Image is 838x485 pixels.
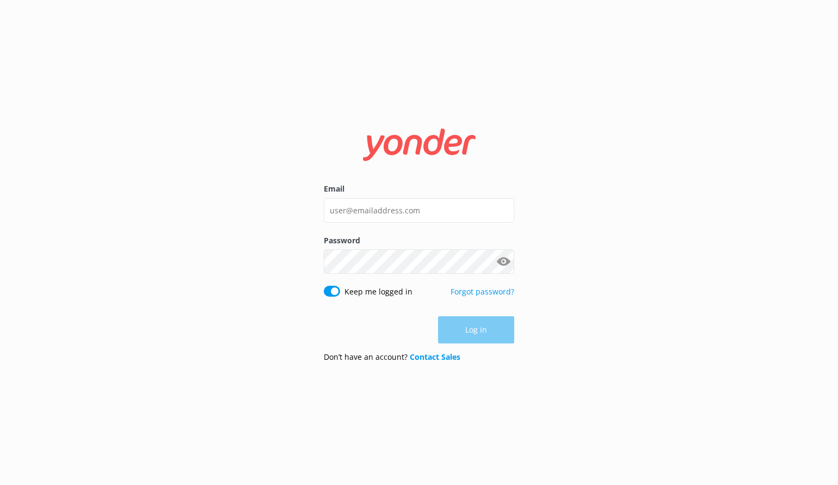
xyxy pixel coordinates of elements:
[324,351,460,363] p: Don’t have an account?
[451,286,514,297] a: Forgot password?
[324,198,514,223] input: user@emailaddress.com
[344,286,412,298] label: Keep me logged in
[492,251,514,273] button: Show password
[410,352,460,362] a: Contact Sales
[324,183,514,195] label: Email
[324,235,514,247] label: Password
